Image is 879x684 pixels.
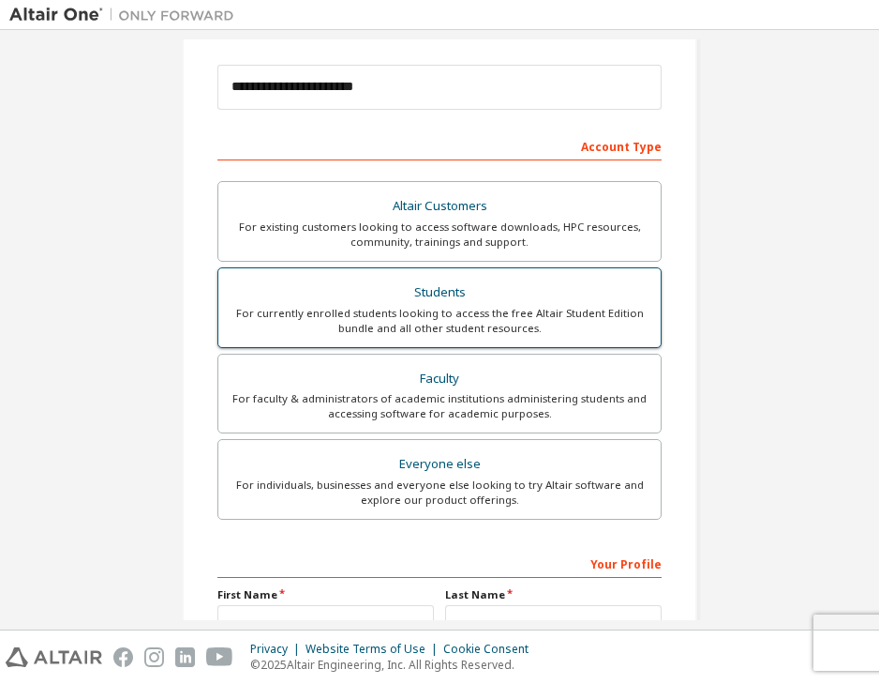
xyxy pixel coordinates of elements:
[443,642,540,657] div: Cookie Consent
[206,647,233,667] img: youtube.svg
[9,6,244,24] img: Altair One
[113,647,133,667] img: facebook.svg
[230,220,649,250] div: For existing customers looking to access software downloads, HPC resources, community, trainings ...
[250,657,540,673] p: © 2025 Altair Engineering, Inc. All Rights Reserved.
[230,280,649,306] div: Students
[217,587,434,602] label: First Name
[230,478,649,508] div: For individuals, businesses and everyone else looking to try Altair software and explore our prod...
[230,366,649,392] div: Faculty
[144,647,164,667] img: instagram.svg
[305,642,443,657] div: Website Terms of Use
[230,306,649,336] div: For currently enrolled students looking to access the free Altair Student Edition bundle and all ...
[230,193,649,220] div: Altair Customers
[175,647,195,667] img: linkedin.svg
[217,548,662,578] div: Your Profile
[445,587,662,602] label: Last Name
[230,451,649,478] div: Everyone else
[230,391,649,421] div: For faculty & administrators of academic institutions administering students and accessing softwa...
[217,130,662,160] div: Account Type
[6,647,102,667] img: altair_logo.svg
[250,642,305,657] div: Privacy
